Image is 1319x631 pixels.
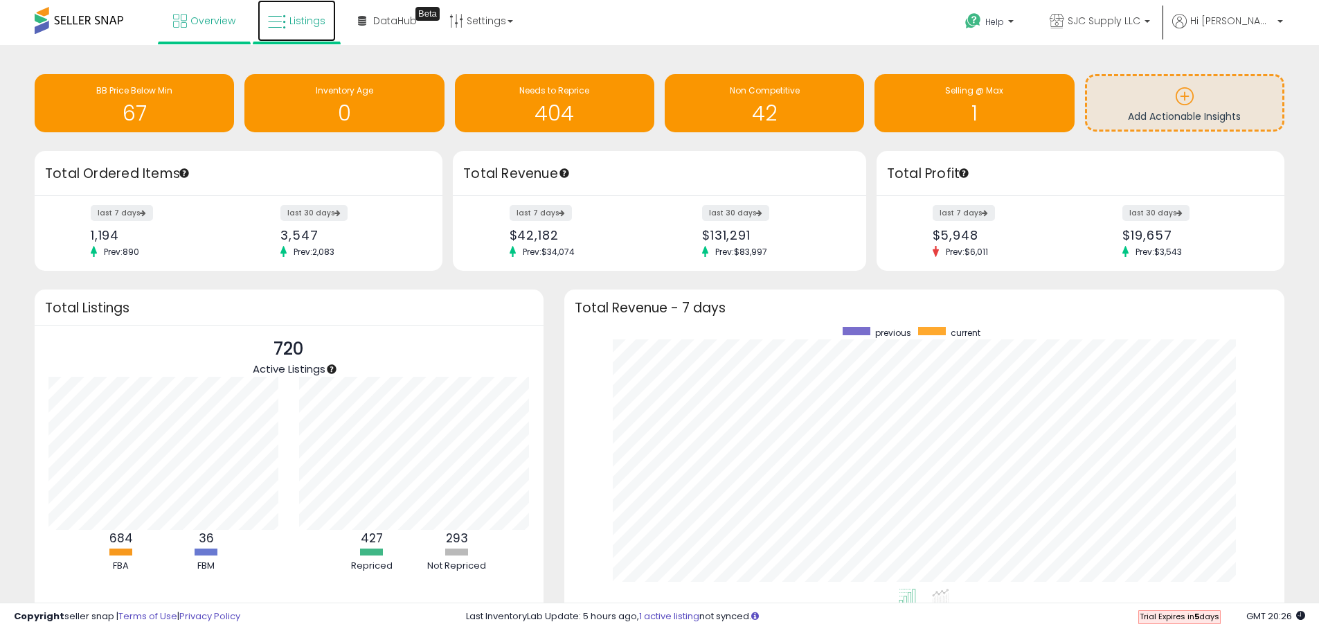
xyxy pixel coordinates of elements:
a: Help [954,2,1028,45]
div: FBA [80,560,163,573]
div: $5,948 [933,228,1070,242]
span: Prev: $6,011 [939,246,995,258]
span: Prev: 890 [97,246,146,258]
span: Help [985,16,1004,28]
h3: Total Revenue [463,164,856,184]
i: Get Help [964,12,982,30]
b: 293 [446,530,468,546]
h1: 67 [42,102,227,125]
div: Tooltip anchor [558,167,571,179]
a: 1 active listing [639,610,699,623]
span: Trial Expires in days [1140,611,1219,622]
div: $131,291 [702,228,842,242]
span: Active Listings [253,362,325,376]
label: last 7 days [933,205,995,221]
div: Repriced [330,560,413,573]
div: Tooltip anchor [325,363,338,375]
label: last 30 days [702,205,769,221]
div: Last InventoryLab Update: 5 hours ago, not synced. [466,610,1305,623]
div: $42,182 [510,228,649,242]
a: Needs to Reprice 404 [455,74,654,132]
h1: 404 [462,102,647,125]
span: Listings [289,14,325,28]
h3: Total Profit [887,164,1274,184]
div: $19,657 [1122,228,1260,242]
b: 427 [361,530,383,546]
h3: Total Revenue - 7 days [575,303,1274,313]
a: Selling @ Max 1 [874,74,1074,132]
span: Inventory Age [316,85,373,96]
span: previous [875,327,911,339]
a: Hi [PERSON_NAME] [1172,14,1283,45]
div: seller snap | | [14,610,240,623]
a: BB Price Below Min 67 [35,74,234,132]
span: Hi [PERSON_NAME] [1190,14,1273,28]
span: Prev: $34,074 [516,246,582,258]
div: Not Repriced [415,560,499,573]
div: 3,547 [280,228,418,242]
a: Non Competitive 42 [665,74,864,132]
div: 1,194 [91,228,228,242]
label: last 7 days [510,205,572,221]
span: Needs to Reprice [519,85,589,96]
label: last 30 days [1122,205,1190,221]
h1: 1 [881,102,1067,125]
b: 684 [109,530,133,546]
span: DataHub [373,14,417,28]
div: FBM [165,560,248,573]
span: BB Price Below Min [96,85,172,96]
span: Prev: $83,997 [708,246,774,258]
span: current [951,327,980,339]
a: Terms of Use [118,610,177,623]
label: last 30 days [280,205,348,221]
div: Tooltip anchor [958,167,970,179]
span: 2025-08-13 20:26 GMT [1246,610,1305,623]
p: 720 [253,336,325,362]
b: 36 [199,530,214,546]
h3: Total Ordered Items [45,164,432,184]
span: SJC Supply LLC [1068,14,1140,28]
span: Prev: $3,543 [1129,246,1189,258]
span: Add Actionable Insights [1128,109,1241,123]
i: Click here to read more about un-synced listings. [751,612,759,621]
label: last 7 days [91,205,153,221]
div: Tooltip anchor [415,7,440,21]
span: Selling @ Max [945,85,1003,96]
strong: Copyright [14,610,64,623]
h1: 0 [251,102,437,125]
span: Prev: 2,083 [287,246,341,258]
span: Non Competitive [730,85,800,96]
a: Inventory Age 0 [244,74,444,132]
h3: Total Listings [45,303,533,313]
h1: 42 [672,102,857,125]
a: Add Actionable Insights [1087,76,1282,130]
div: Tooltip anchor [178,167,190,179]
span: Overview [190,14,235,28]
a: Privacy Policy [179,610,240,623]
b: 5 [1194,611,1199,622]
